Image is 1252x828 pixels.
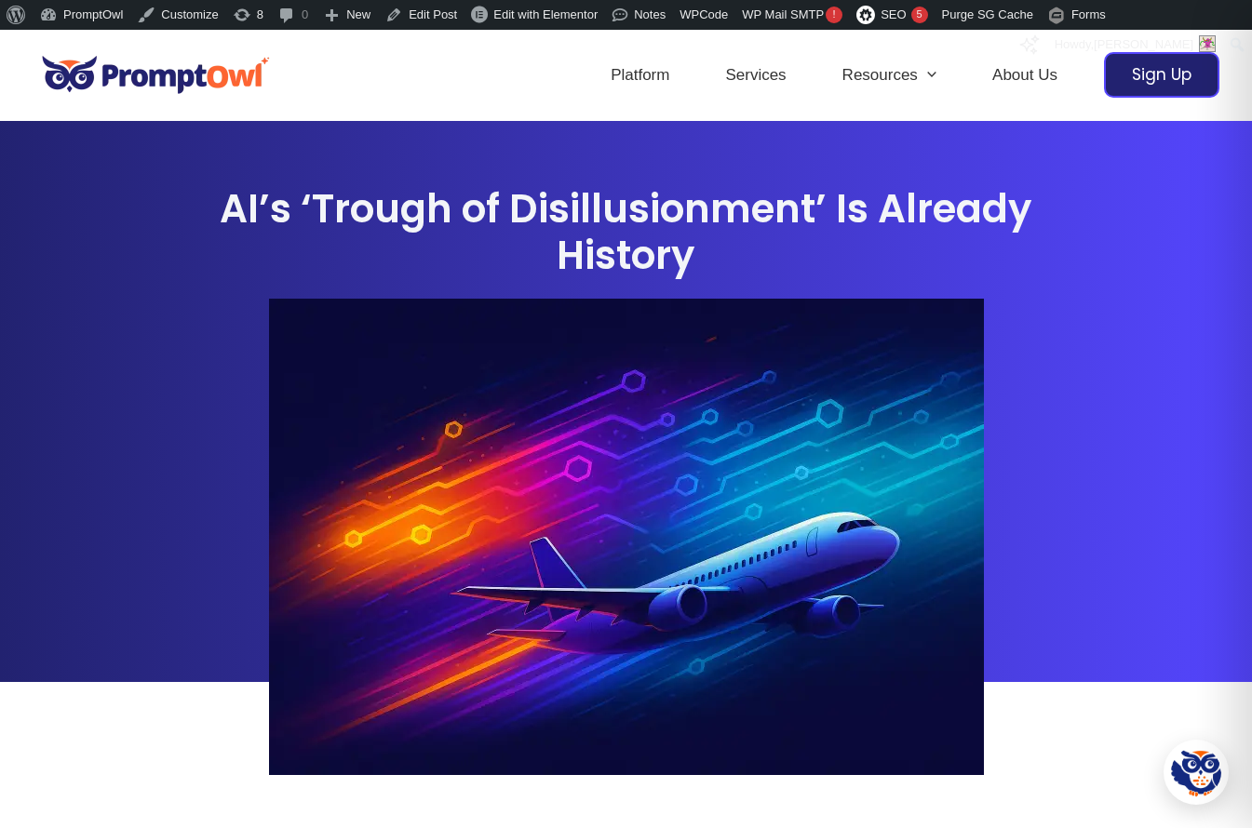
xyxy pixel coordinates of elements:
[1104,52,1219,98] a: Sign Up
[918,43,936,108] span: Menu Toggle
[194,186,1057,280] h1: AI’s ‘Trough of Disillusionment’ Is Already History
[964,43,1085,108] a: About Us
[583,43,1085,108] nav: Site Navigation: Header
[911,7,928,23] div: 5
[493,7,598,21] span: Edit with Elementor
[881,7,906,21] span: SEO
[814,43,964,108] a: ResourcesMenu Toggle
[1094,37,1193,51] span: [PERSON_NAME]
[1048,30,1223,60] a: Howdy,
[1171,747,1221,797] img: Hootie - PromptOwl AI Assistant
[583,43,697,108] a: Platform
[697,43,814,108] a: Services
[269,299,984,775] img: AI is moving fast
[33,43,279,107] img: promptowl.ai logo
[826,7,842,23] span: !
